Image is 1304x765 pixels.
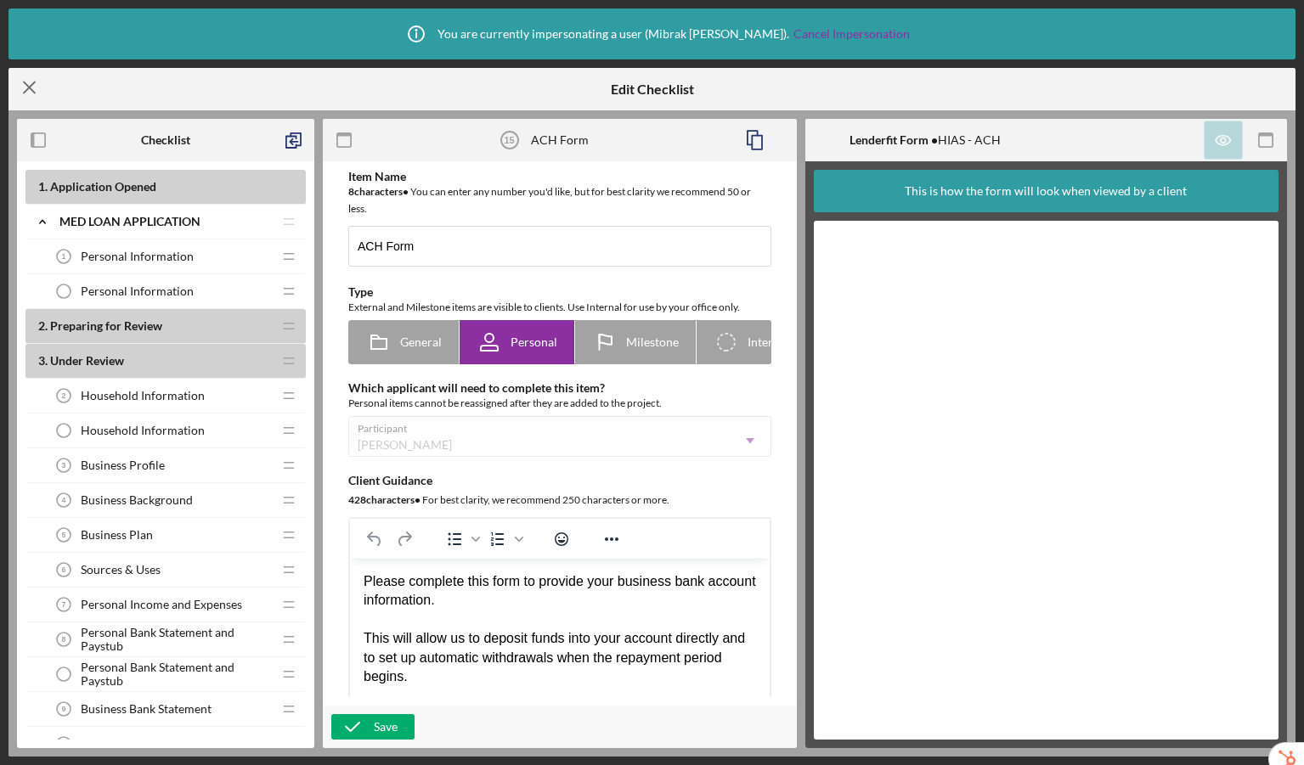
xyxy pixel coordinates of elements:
[597,527,626,551] button: Reveal or hide additional toolbar items
[50,353,124,368] span: Under Review
[62,496,66,504] tspan: 4
[348,381,771,395] div: Which applicant will need to complete this item?
[81,528,153,542] span: Business Plan
[348,285,771,299] div: Type
[348,492,771,509] div: For best clarity, we recommend 250 characters or more.
[14,14,406,261] body: Rich Text Area. Press ALT-0 for help.
[62,635,66,644] tspan: 8
[38,179,48,194] span: 1 .
[611,82,694,97] h5: Edit Checklist
[348,493,421,506] b: 428 character s •
[905,170,1187,212] div: This is how the form will look when viewed by a client
[348,299,771,316] div: External and Milestone items are visible to clients. Use Internal for use by your office only.
[81,737,186,751] span: Photo Identification
[81,389,205,402] span: Household Information
[395,13,910,55] div: You are currently impersonating a user ( Mibrak [PERSON_NAME] ).
[531,133,589,147] div: ACH Form
[81,250,194,263] span: Personal Information
[350,559,770,749] iframe: Rich Text Area
[14,149,228,163] strong: Upload your banking information
[81,626,272,653] span: Personal Bank Statement and Paystub
[38,353,48,368] span: 3 .
[81,284,194,298] span: Personal Information
[348,170,771,183] div: Item Name
[360,527,389,551] button: Undo
[14,14,406,261] div: Please complete this form to provide your business bank account information. This will allow us t...
[14,14,406,70] div: Thank you for applying with HIAS Economic Advancement Fund. We will review your application and r...
[850,132,938,147] b: Lenderfit Form •
[850,133,1001,147] div: HIAS - ACH
[348,474,771,487] div: Client Guidance
[81,598,242,611] span: Personal Income and Expenses
[440,527,483,551] div: Bullet list
[62,461,66,470] tspan: 3
[390,527,419,551] button: Redo
[626,335,679,349] span: Milestone
[141,133,190,147] b: Checklist
[400,335,442,349] span: General
[331,714,415,740] button: Save
[38,318,48,333] span: 2 .
[547,527,576,551] button: Emojis
[483,527,526,551] div: Numbered list
[348,395,771,412] div: Personal items cannot be reassigned after they are added to the project.
[81,563,161,577] span: Sources & Uses
[748,335,789,349] span: Internal
[793,27,910,41] a: Cancel Impersonation
[50,318,162,333] span: Preparing for Review
[504,135,514,145] tspan: 15
[81,702,212,716] span: Business Bank Statement
[62,531,66,539] tspan: 5
[511,335,557,349] span: Personal
[62,705,66,713] tspan: 9
[81,458,165,472] span: Business Profile
[59,215,272,228] div: MED Loan Application
[81,661,272,688] span: Personal Bank Statement and Paystub
[62,565,66,574] tspan: 6
[831,238,1264,723] iframe: Lenderfit form
[62,391,66,400] tspan: 2
[50,179,156,194] span: Application Opened
[374,714,398,740] div: Save
[62,600,66,609] tspan: 7
[62,252,66,261] tspan: 1
[81,424,205,437] span: Household Information
[348,183,771,217] div: You can enter any number you'd like, but for best clarity we recommend 50 or less.
[14,14,406,70] body: Rich Text Area. Press ALT-0 for help.
[348,185,409,198] b: 8 character s •
[81,493,193,507] span: Business Background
